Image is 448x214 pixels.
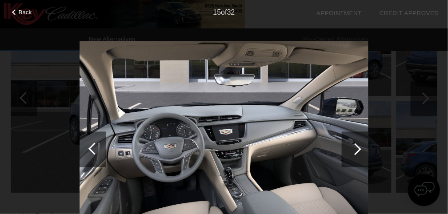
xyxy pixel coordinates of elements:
iframe: Chat Assistance [368,166,448,214]
span: 15 [213,8,221,16]
span: 32 [227,8,235,16]
a: Appointment [316,10,362,16]
a: Credit Approved [380,10,439,16]
span: Back [19,9,32,16]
